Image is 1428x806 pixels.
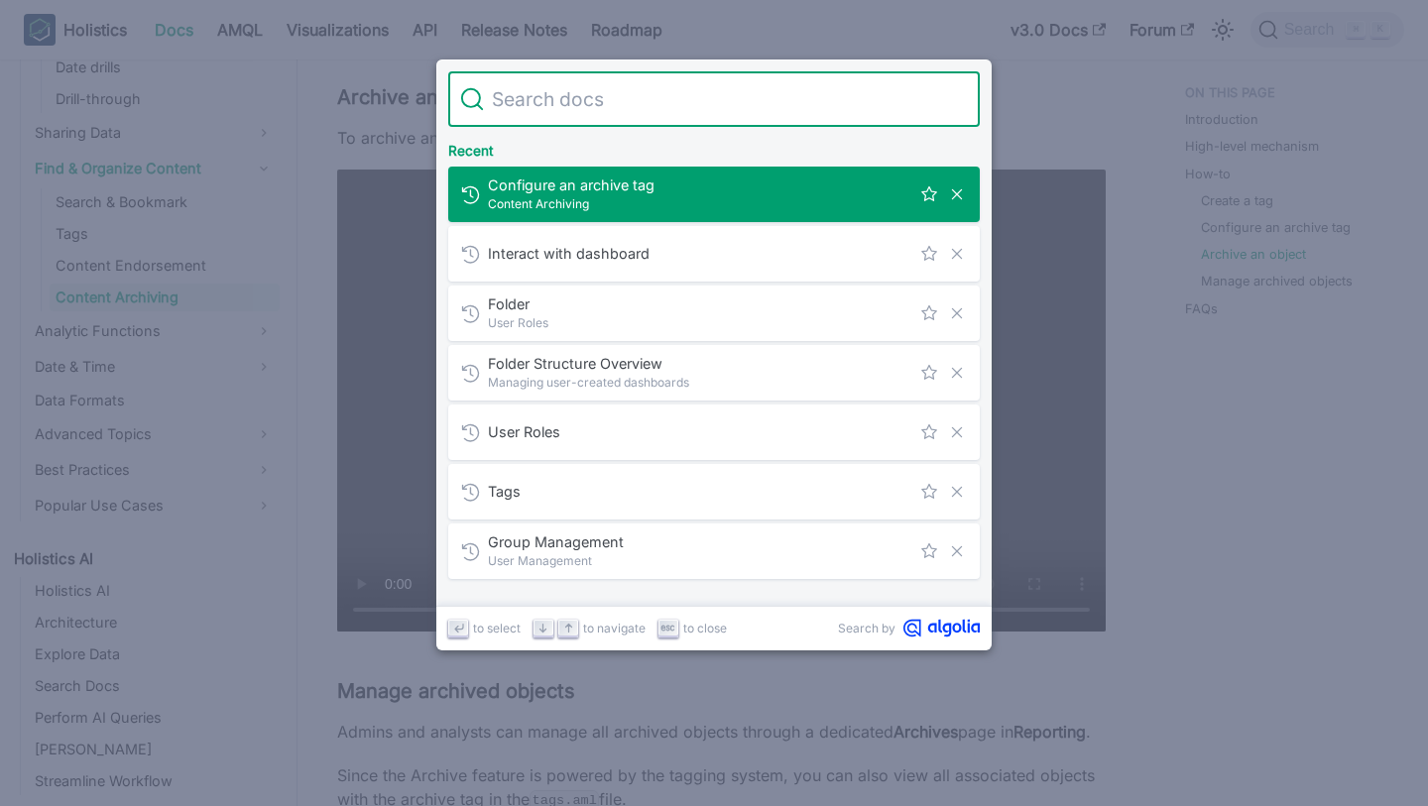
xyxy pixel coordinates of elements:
[918,243,940,265] button: Save this search
[488,175,910,194] span: Configure an archive tag​
[918,183,940,205] button: Save this search
[946,481,968,503] button: Remove this search from history
[683,619,727,637] span: to close
[838,619,895,637] span: Search by
[444,127,984,167] div: Recent
[488,194,910,213] span: Content Archiving
[918,362,940,384] button: Save this search
[838,619,980,637] a: Search byAlgolia
[448,226,980,282] a: Interact with dashboard
[946,540,968,562] button: Remove this search from history
[488,294,910,313] span: Folder
[473,619,521,637] span: to select
[561,621,576,635] svg: Arrow up
[535,621,550,635] svg: Arrow down
[448,286,980,341] a: FolderUser Roles
[488,422,910,441] span: User Roles
[946,243,968,265] button: Remove this search from history
[583,619,646,637] span: to navigate
[918,302,940,324] button: Save this search
[946,362,968,384] button: Remove this search from history
[488,244,910,263] span: Interact with dashboard
[488,354,910,373] span: Folder Structure Overview​
[448,404,980,460] a: User Roles
[451,621,466,635] svg: Enter key
[484,71,968,127] input: Search docs
[448,167,980,222] a: Configure an archive tag​Content Archiving
[946,302,968,324] button: Remove this search from history
[448,523,980,579] a: Group Management​User Management
[903,619,980,637] svg: Algolia
[488,532,910,551] span: Group Management​
[488,482,910,501] span: Tags
[946,421,968,443] button: Remove this search from history
[918,421,940,443] button: Save this search
[660,621,675,635] svg: Escape key
[918,540,940,562] button: Save this search
[488,313,910,332] span: User Roles
[448,464,980,519] a: Tags
[946,183,968,205] button: Remove this search from history
[488,373,910,392] span: Managing user-created dashboards
[918,481,940,503] button: Save this search
[488,551,910,570] span: User Management
[448,345,980,401] a: Folder Structure Overview​Managing user-created dashboards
